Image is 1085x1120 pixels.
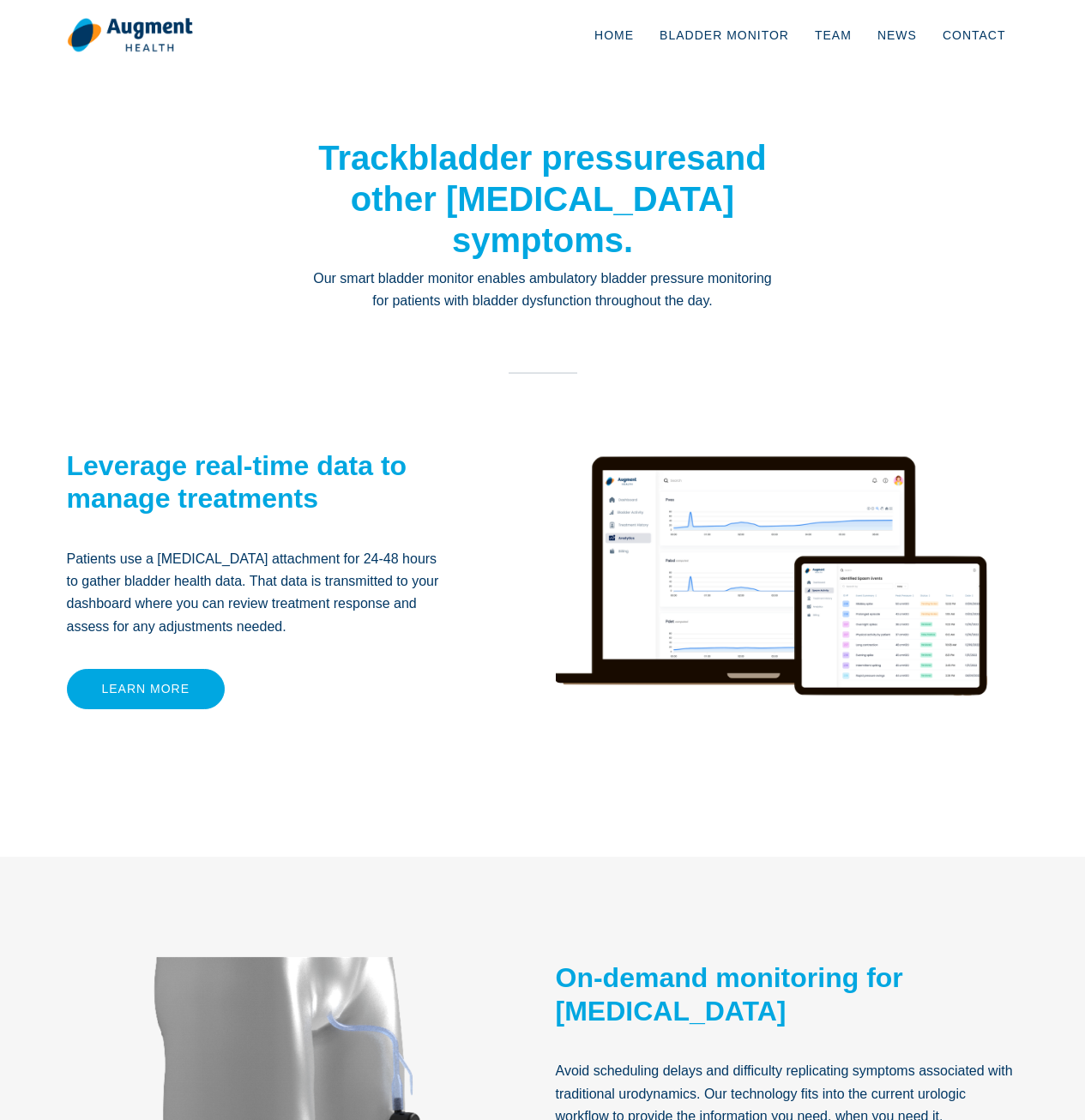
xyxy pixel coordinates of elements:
[556,961,1019,1027] h2: On-demand monitoring for [MEDICAL_DATA]
[930,7,1019,63] a: Contact
[311,268,775,313] p: Our smart bladder monitor enables ambulatory bladder pressure monitoring for patients with bladde...
[865,7,930,63] a: News
[647,7,802,63] a: Bladder Monitor
[67,548,449,639] p: Patients use a [MEDICAL_DATA] attachment for 24-48 hours to gather bladder health data. That data...
[67,17,193,53] img: logo
[556,411,988,797] img: device render
[67,449,449,515] h2: Leverage real-time data to manage treatments
[802,7,865,63] a: Team
[582,7,647,63] a: Home
[311,137,775,261] h1: Track and other [MEDICAL_DATA] symptoms.
[408,139,706,177] strong: bladder pressures
[67,669,226,709] a: Learn more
